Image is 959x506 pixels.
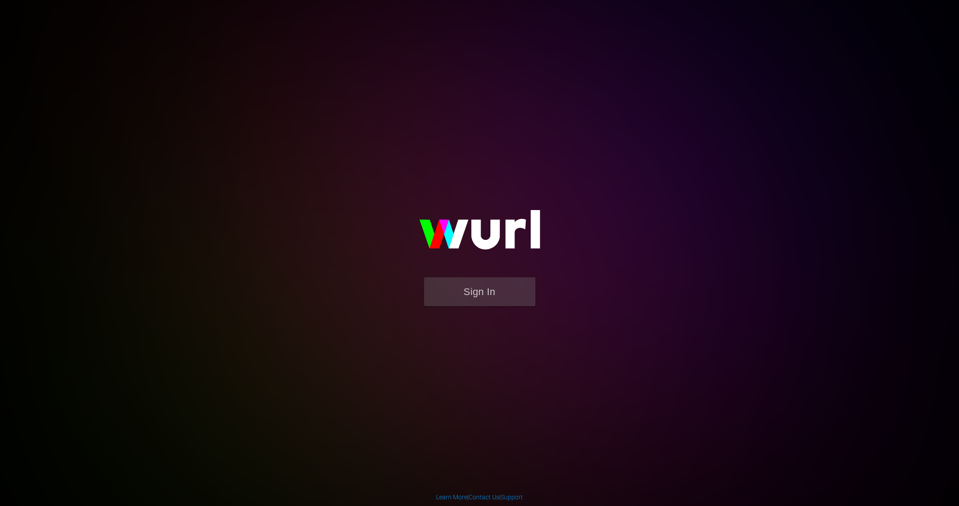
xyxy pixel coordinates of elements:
[436,493,523,502] div: | |
[469,494,499,501] a: Contact Us
[501,494,523,501] a: Support
[391,191,569,277] img: wurl-logo-on-black-223613ac3d8ba8fe6dc639794a292ebdb59501304c7dfd60c99c58986ef67473.svg
[424,277,535,306] button: Sign In
[436,494,467,501] a: Learn More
